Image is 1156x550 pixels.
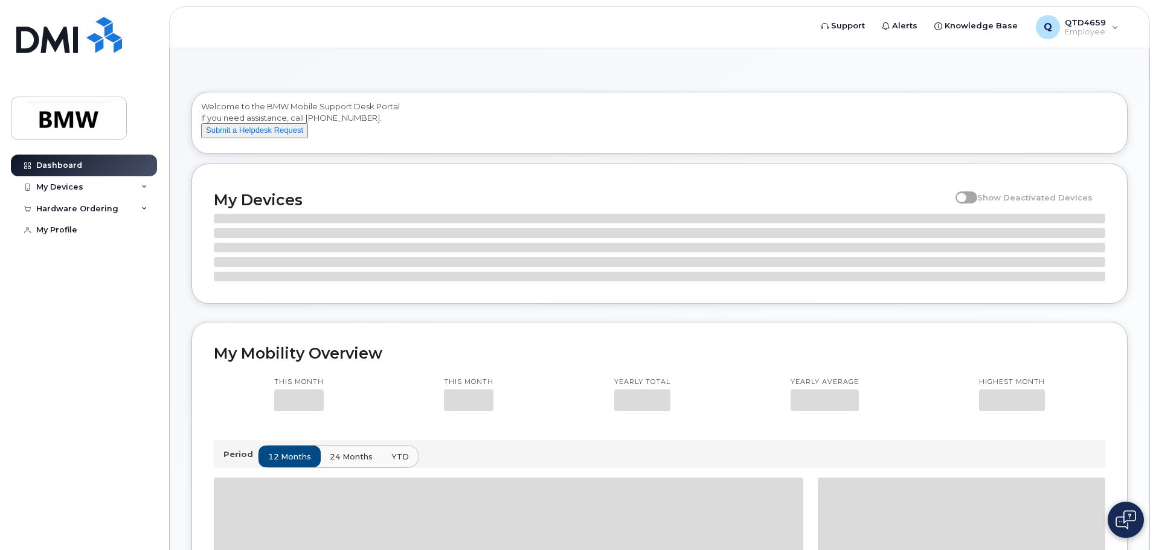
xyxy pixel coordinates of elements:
[214,191,949,209] h2: My Devices
[201,125,308,135] a: Submit a Helpdesk Request
[330,451,373,462] span: 24 months
[955,186,965,196] input: Show Deactivated Devices
[977,193,1093,202] span: Show Deactivated Devices
[223,449,258,460] p: Period
[391,451,409,462] span: YTD
[201,123,308,138] button: Submit a Helpdesk Request
[1116,510,1136,529] img: Open chat
[791,377,859,387] p: Yearly average
[274,377,324,387] p: This month
[201,101,1118,149] div: Welcome to the BMW Mobile Support Desk Portal If you need assistance, call [PHONE_NUMBER].
[444,377,493,387] p: This month
[214,344,1105,362] h2: My Mobility Overview
[979,377,1045,387] p: Highest month
[614,377,670,387] p: Yearly total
